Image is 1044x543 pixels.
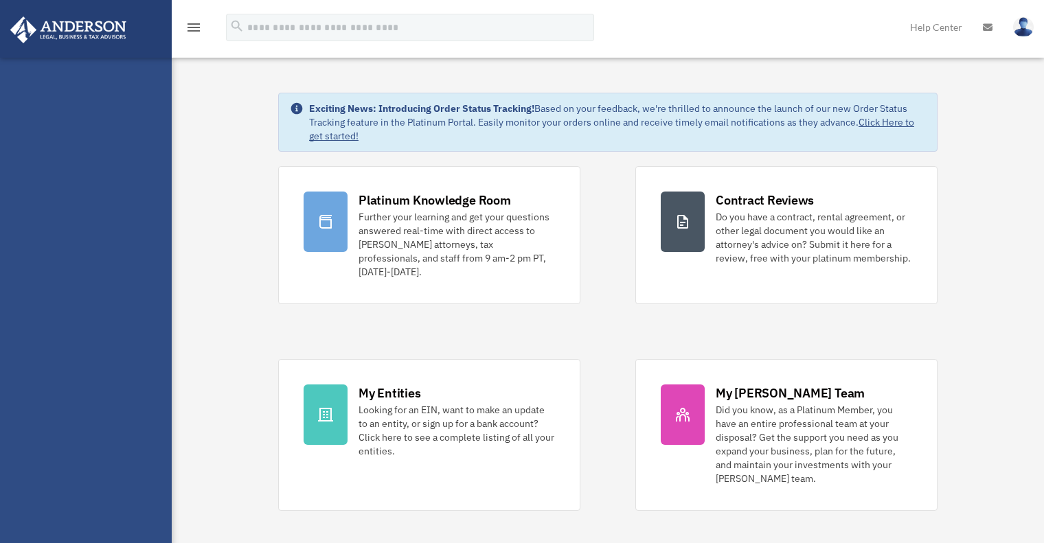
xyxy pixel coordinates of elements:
a: Contract Reviews Do you have a contract, rental agreement, or other legal document you would like... [635,166,938,304]
div: My [PERSON_NAME] Team [716,384,865,402]
img: User Pic [1013,17,1034,37]
div: Based on your feedback, we're thrilled to announce the launch of our new Order Status Tracking fe... [309,102,926,143]
a: Click Here to get started! [309,116,914,142]
div: Platinum Knowledge Room [359,192,511,209]
div: Did you know, as a Platinum Member, you have an entire professional team at your disposal? Get th... [716,403,912,485]
i: search [229,19,245,34]
div: Looking for an EIN, want to make an update to an entity, or sign up for a bank account? Click her... [359,403,555,458]
a: Platinum Knowledge Room Further your learning and get your questions answered real-time with dire... [278,166,580,304]
div: Contract Reviews [716,192,814,209]
div: Do you have a contract, rental agreement, or other legal document you would like an attorney's ad... [716,210,912,265]
div: Further your learning and get your questions answered real-time with direct access to [PERSON_NAM... [359,210,555,279]
i: menu [185,19,202,36]
img: Anderson Advisors Platinum Portal [6,16,130,43]
a: My Entities Looking for an EIN, want to make an update to an entity, or sign up for a bank accoun... [278,359,580,511]
a: My [PERSON_NAME] Team Did you know, as a Platinum Member, you have an entire professional team at... [635,359,938,511]
strong: Exciting News: Introducing Order Status Tracking! [309,102,534,115]
a: menu [185,24,202,36]
div: My Entities [359,384,420,402]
